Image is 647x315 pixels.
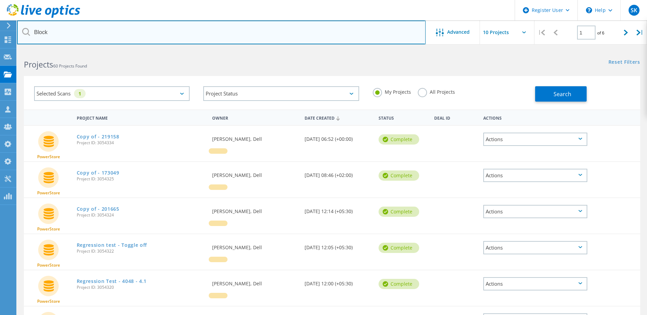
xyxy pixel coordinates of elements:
div: [PERSON_NAME], Dell [209,162,301,184]
span: Search [554,90,571,98]
span: Project ID: 3054324 [77,213,206,217]
span: Project ID: 3054322 [77,249,206,253]
div: [PERSON_NAME], Dell [209,126,301,148]
div: [DATE] 12:14 (+05:30) [301,198,375,221]
span: PowerStore [37,263,60,267]
div: Complete [379,170,419,181]
div: Actions [483,169,587,182]
span: PowerStore [37,299,60,303]
span: 60 Projects Found [53,63,87,69]
button: Search [535,86,587,102]
label: My Projects [373,88,411,94]
div: | [633,20,647,45]
label: All Projects [418,88,455,94]
span: PowerStore [37,155,60,159]
div: Selected Scans [34,86,190,101]
a: Copy of - 219158 [77,134,119,139]
div: Complete [379,207,419,217]
div: [PERSON_NAME], Dell [209,198,301,221]
div: Complete [379,134,419,145]
div: [DATE] 12:00 (+05:30) [301,270,375,293]
div: Deal Id [431,111,480,124]
div: [PERSON_NAME], Dell [209,234,301,257]
span: Advanced [447,30,470,34]
div: Project Name [73,111,209,124]
div: Project Status [203,86,359,101]
div: Complete [379,243,419,253]
div: [DATE] 06:52 (+00:00) [301,126,375,148]
div: Actions [483,205,587,218]
span: PowerStore [37,191,60,195]
div: | [534,20,548,45]
span: Project ID: 3054320 [77,285,206,289]
span: of 6 [597,30,604,36]
div: [DATE] 08:46 (+02:00) [301,162,375,184]
a: Reset Filters [608,60,640,65]
div: Actions [480,111,591,124]
div: Actions [483,241,587,254]
div: [DATE] 12:05 (+05:30) [301,234,375,257]
div: Complete [379,279,419,289]
b: Projects [24,59,53,70]
span: Project ID: 3054334 [77,141,206,145]
span: SK [631,7,637,13]
div: Actions [483,277,587,290]
div: [PERSON_NAME], Dell [209,270,301,293]
div: Date Created [301,111,375,124]
span: PowerStore [37,227,60,231]
span: Project ID: 3054325 [77,177,206,181]
div: Owner [209,111,301,124]
div: Actions [483,133,587,146]
input: Search projects by name, owner, ID, company, etc [17,20,426,44]
a: Copy of - 201665 [77,207,119,211]
div: 1 [74,89,86,98]
a: Regression Test - 4048 - 4.1 [77,279,147,284]
a: Live Optics Dashboard [7,14,80,19]
svg: \n [586,7,592,13]
a: Copy of - 173049 [77,170,119,175]
a: Regression test - Toggle off [77,243,147,247]
div: Status [375,111,431,124]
